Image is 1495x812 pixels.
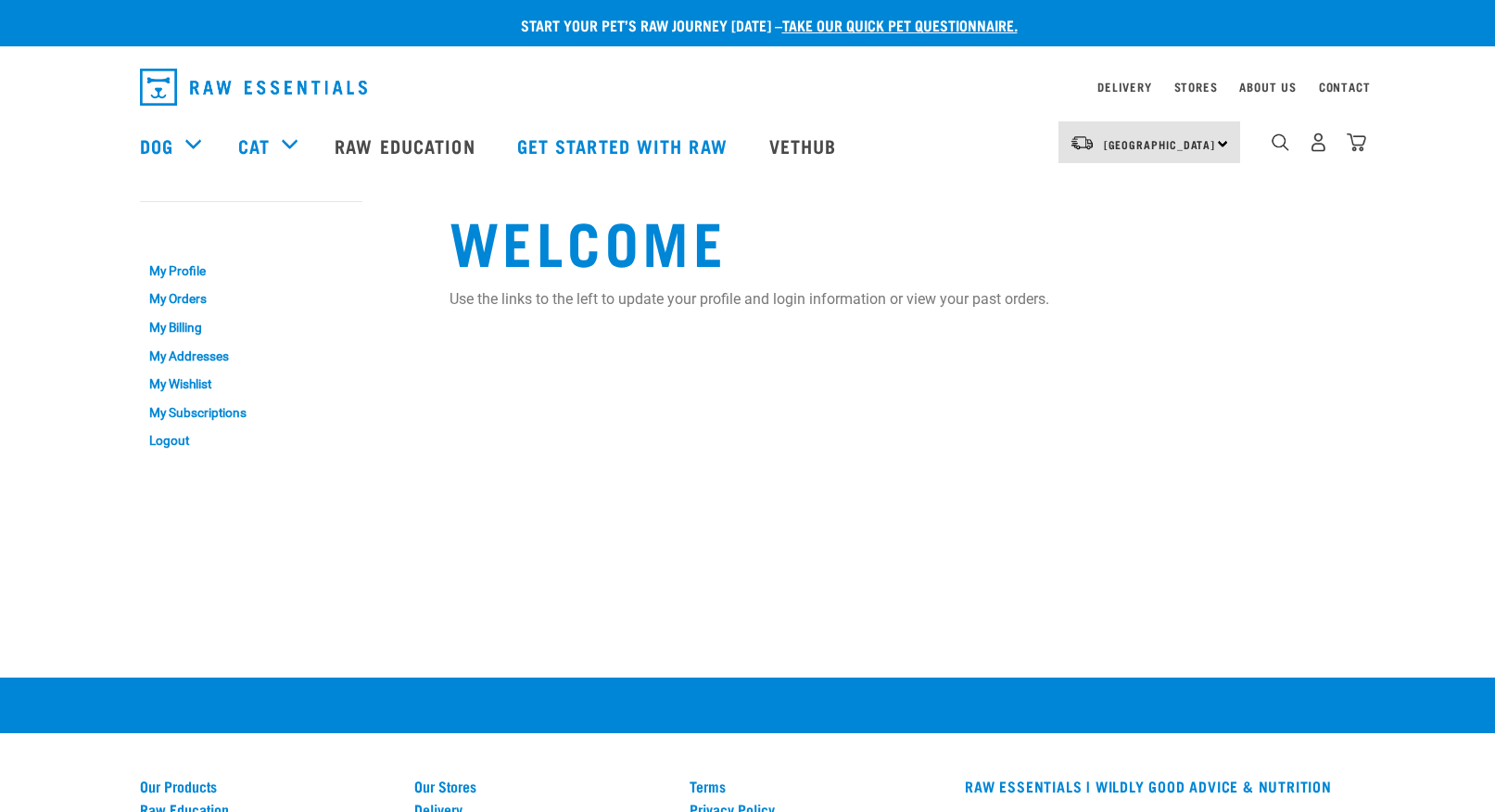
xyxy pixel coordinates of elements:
a: Our Stores [414,778,667,794]
a: About Us [1239,83,1296,90]
img: Raw Essentials Logo [140,69,367,106]
a: Delivery [1097,83,1151,90]
nav: dropdown navigation [125,61,1371,113]
img: van-moving.png [1070,134,1095,151]
h1: Welcome [450,207,1356,273]
a: Stores [1174,83,1218,90]
a: My Orders [140,285,362,314]
a: take our quick pet questionnaire. [782,20,1018,29]
a: My Wishlist [140,370,362,399]
a: Vethub [751,108,860,183]
a: Dog [140,132,173,159]
a: My Account [140,220,230,228]
img: home-icon@2x.png [1347,133,1366,152]
a: My Subscriptions [140,399,362,427]
a: Get started with Raw [499,108,751,183]
a: Raw Education [316,108,498,183]
a: Terms [690,778,943,794]
p: Use the links to the left to update your profile and login information or view your past orders. [450,288,1356,311]
img: user.png [1309,133,1328,152]
a: My Addresses [140,342,362,371]
a: Our Products [140,778,393,794]
img: home-icon-1@2x.png [1272,133,1289,151]
a: Contact [1319,83,1371,90]
span: [GEOGRAPHIC_DATA] [1104,141,1216,147]
a: Cat [238,132,270,159]
a: My Profile [140,257,362,285]
a: Logout [140,426,362,455]
h3: RAW ESSENTIALS | Wildly Good Advice & Nutrition [965,778,1355,794]
a: My Billing [140,313,362,342]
